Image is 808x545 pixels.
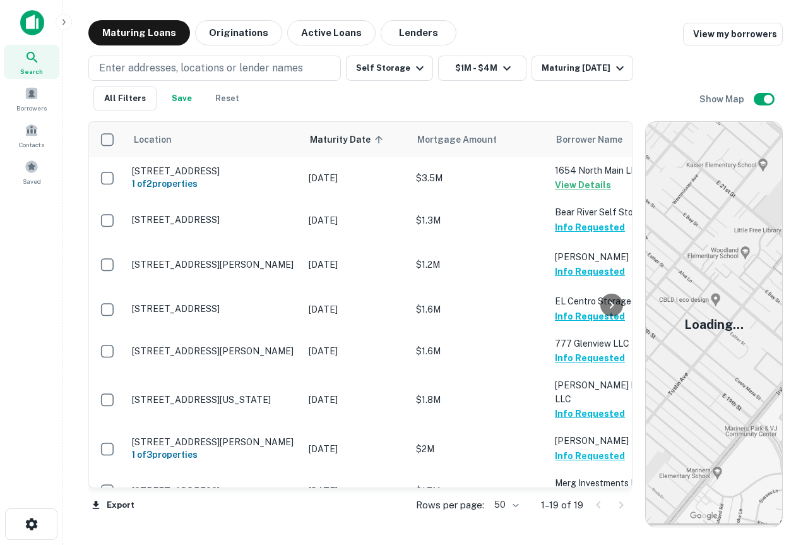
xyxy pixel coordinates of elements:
[309,442,403,456] p: [DATE]
[133,132,172,147] span: Location
[132,345,296,357] p: [STREET_ADDRESS][PERSON_NAME]
[4,45,59,79] a: Search
[309,258,403,272] p: [DATE]
[20,66,43,76] span: Search
[416,344,542,358] p: $1.6M
[417,132,513,147] span: Mortgage Amount
[309,484,403,498] p: [DATE]
[416,302,542,316] p: $1.6M
[88,56,341,81] button: Enter addresses, locations or lender names
[132,436,296,448] p: [STREET_ADDRESS][PERSON_NAME]
[132,485,296,496] p: [STREET_ADDRESS]
[410,122,549,157] th: Mortgage Amount
[309,213,403,227] p: [DATE]
[555,337,681,350] p: 777 Glenview LLC
[4,118,59,152] a: Contacts
[132,214,296,225] p: [STREET_ADDRESS]
[555,448,625,464] button: Info Requested
[745,444,808,505] iframe: Chat Widget
[416,171,542,185] p: $3.5M
[416,393,542,407] p: $1.8M
[555,378,681,406] p: [PERSON_NAME] Properties LLC
[126,122,302,157] th: Location
[416,258,542,272] p: $1.2M
[555,177,611,193] button: View Details
[555,406,625,421] button: Info Requested
[556,132,622,147] span: Borrower Name
[99,61,303,76] p: Enter addresses, locations or lender names
[195,20,282,45] button: Originations
[132,394,296,405] p: [STREET_ADDRESS][US_STATE]
[19,140,44,150] span: Contacts
[132,303,296,314] p: [STREET_ADDRESS]
[381,20,456,45] button: Lenders
[309,302,403,316] p: [DATE]
[207,86,247,111] button: Reset
[162,86,202,111] button: Save your search to get updates of matches that match your search criteria.
[132,165,296,177] p: [STREET_ADDRESS]
[287,20,376,45] button: Active Loans
[683,23,783,45] a: View my borrowers
[555,434,681,448] p: [PERSON_NAME]
[132,448,296,462] h6: 1 of 3 properties
[302,122,410,157] th: Maturity Date
[309,171,403,185] p: [DATE]
[16,103,47,113] span: Borrowers
[555,476,681,490] p: Merg Investments LLC
[4,81,59,116] a: Borrowers
[549,122,687,157] th: Borrower Name
[416,498,484,513] p: Rows per page:
[555,205,681,219] p: Bear River Self Storage LLC
[555,164,681,177] p: 1654 North Main LLC
[684,315,744,334] h5: Loading...
[88,20,190,45] button: Maturing Loans
[346,56,433,81] button: Self Storage
[438,56,526,81] button: $1M - $4M
[555,220,625,235] button: Info Requested
[542,61,627,76] div: Maturing [DATE]
[416,442,542,456] p: $2M
[416,484,542,498] p: $1.7M
[555,350,625,366] button: Info Requested
[4,155,59,189] a: Saved
[20,10,44,35] img: capitalize-icon.png
[88,496,138,515] button: Export
[532,56,633,81] button: Maturing [DATE]
[699,92,746,106] h6: Show Map
[555,309,625,324] button: Info Requested
[555,264,625,279] button: Info Requested
[309,393,403,407] p: [DATE]
[416,213,542,227] p: $1.3M
[132,259,296,270] p: [STREET_ADDRESS][PERSON_NAME]
[541,498,583,513] p: 1–19 of 19
[309,344,403,358] p: [DATE]
[132,177,296,191] h6: 1 of 2 properties
[489,496,521,514] div: 50
[555,250,681,264] p: [PERSON_NAME]
[646,122,782,527] img: map-placeholder.webp
[555,294,681,308] p: EL Centro Storage LLC
[23,176,41,186] span: Saved
[310,132,387,147] span: Maturity Date
[93,86,157,111] button: All Filters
